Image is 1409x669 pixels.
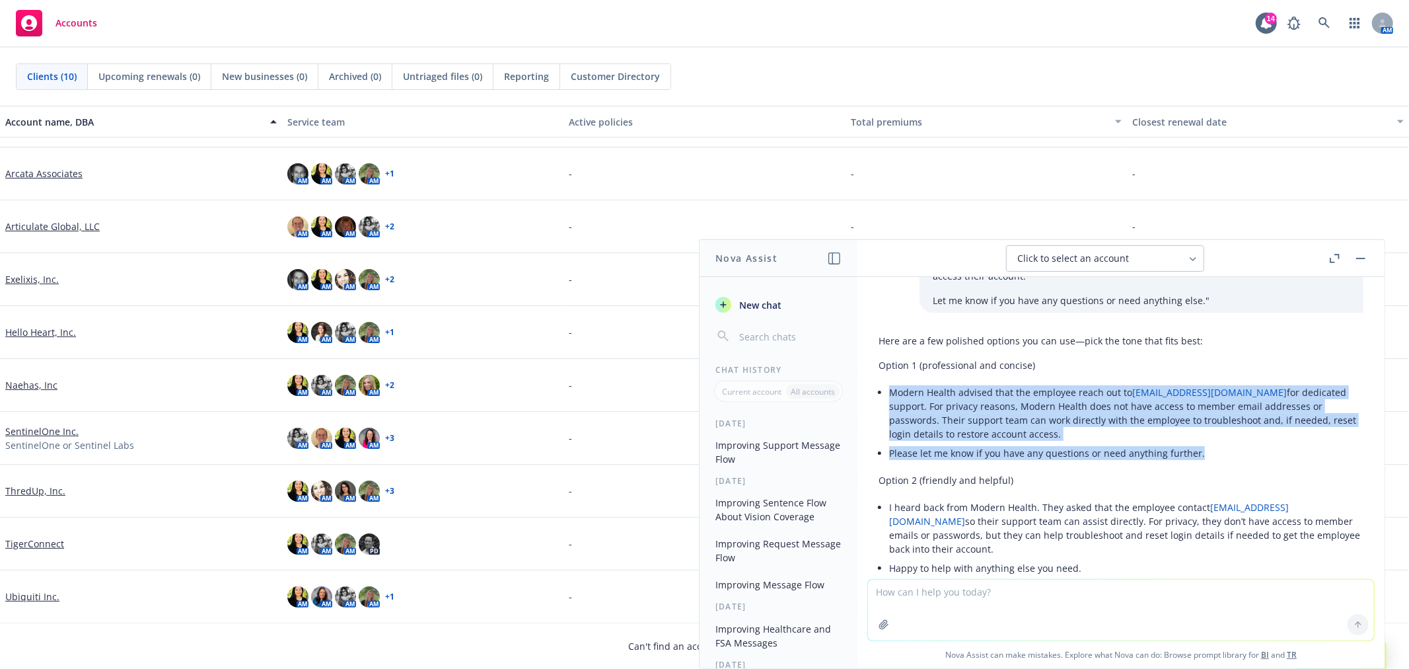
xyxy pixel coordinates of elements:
span: New chat [737,298,781,312]
img: photo [287,216,308,237]
a: Report a Bug [1281,10,1307,36]
li: Happy to help with anything else you need. [889,559,1363,578]
a: + 1 [385,170,394,178]
img: photo [359,216,380,237]
a: + 1 [385,593,394,601]
span: - [569,484,572,498]
button: Active policies [563,106,846,138]
li: Please let me know if you have any questions or need anything further. [889,444,1363,463]
span: Untriaged files (0) [403,69,482,83]
img: photo [359,322,380,343]
span: - [569,378,572,392]
img: photo [311,269,332,290]
button: Improving Request Message Flow [710,533,847,569]
div: [DATE] [700,601,857,612]
button: Improving Support Message Flow [710,434,847,470]
a: Articulate Global, LLC [5,219,100,233]
a: Accounts [11,5,102,42]
img: photo [287,375,308,396]
input: Search chats [737,327,842,346]
img: photo [335,428,356,449]
img: photo [311,216,332,237]
div: Account name, DBA [5,115,262,129]
span: Nova Assist can make mistakes. Explore what Nova can do: Browse prompt library for and [863,641,1379,668]
button: Service team [282,106,564,138]
a: Naehas, Inc [5,378,57,392]
span: - [569,537,572,551]
img: photo [335,322,356,343]
img: photo [335,216,356,237]
div: Service team [287,115,559,129]
img: photo [287,533,308,555]
div: [DATE] [700,418,857,429]
img: photo [311,163,332,184]
a: Ubiquiti Inc. [5,590,59,604]
span: - [569,167,572,180]
span: Can't find an account? [629,639,781,653]
button: Closest renewal date [1127,106,1409,138]
img: photo [335,533,356,555]
button: Improving Message Flow [710,574,847,596]
p: Current account [722,386,781,397]
span: Customer Directory [571,69,660,83]
button: Improving Sentence Flow About Vision Coverage [710,492,847,528]
a: + 2 [385,223,394,231]
img: photo [335,481,356,502]
img: photo [335,269,356,290]
img: photo [359,586,380,608]
img: photo [287,428,308,449]
img: photo [359,375,380,396]
button: Total premiums [846,106,1128,138]
div: Chat History [700,364,857,375]
div: [DATE] [700,475,857,487]
p: Option 2 (friendly and helpful) [879,473,1363,487]
img: photo [335,375,356,396]
img: photo [359,481,380,502]
a: BI [1261,649,1269,660]
a: + 2 [385,381,394,389]
span: - [569,219,572,233]
div: Total premiums [851,115,1108,129]
span: Click to select an account [1017,252,1129,265]
a: + 1 [385,329,394,336]
img: photo [359,269,380,290]
a: + 2 [385,276,394,284]
p: Option 1 (professional and concise) [879,358,1363,372]
button: New chat [710,293,847,317]
a: TR [1287,649,1297,660]
img: photo [311,322,332,343]
div: 14 [1265,13,1277,24]
span: SentinelOne or Sentinel Labs [5,438,134,452]
p: All accounts [791,386,835,397]
span: - [569,590,572,604]
a: Exelixis, Inc. [5,272,59,286]
a: Arcata Associates [5,167,83,180]
a: Hello Heart, Inc. [5,325,76,339]
a: TigerConnect [5,537,64,551]
img: photo [311,428,332,449]
img: photo [287,322,308,343]
a: Search [1311,10,1338,36]
div: Active policies [569,115,840,129]
p: Here are a few polished options you can use—pick the tone that fits best: [879,334,1363,348]
a: + 3 [385,434,394,442]
button: Click to select an account [1006,245,1204,272]
span: - [1132,167,1136,180]
img: photo [287,269,308,290]
a: + 3 [385,487,394,495]
span: Clients (10) [27,69,77,83]
img: photo [359,533,380,555]
span: - [851,219,854,233]
img: photo [311,481,332,502]
span: - [569,325,572,339]
span: - [1132,219,1136,233]
a: [EMAIL_ADDRESS][DOMAIN_NAME] [1132,386,1287,399]
h1: Nova Assist [715,251,777,265]
img: photo [287,163,308,184]
a: ThredUp, Inc. [5,484,65,498]
span: - [851,167,854,180]
span: - [569,272,572,286]
img: photo [287,586,308,608]
img: photo [311,586,332,608]
div: Closest renewal date [1132,115,1389,129]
